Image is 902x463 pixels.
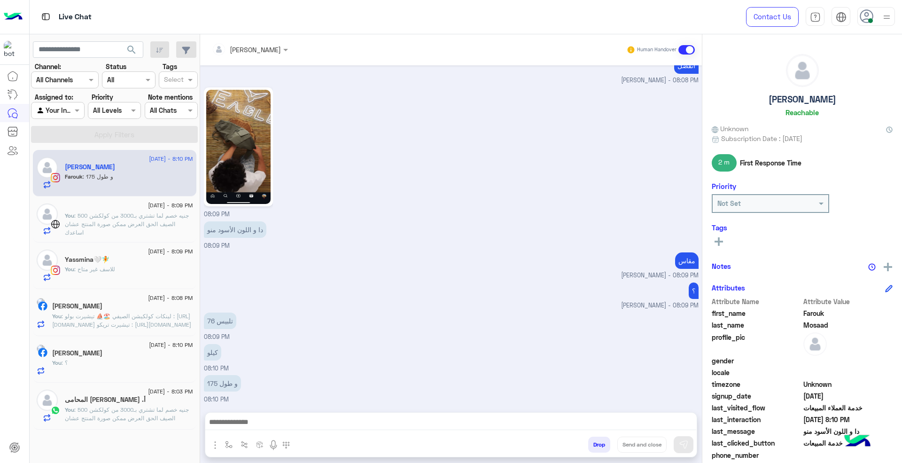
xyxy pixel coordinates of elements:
[65,163,115,171] h5: Farouk Mosaad
[621,76,699,85] span: [PERSON_NAME] - 08:08 PM
[803,332,827,356] img: defaultAdmin.png
[712,379,801,389] span: timezone
[712,182,736,190] h6: Priority
[252,437,268,452] button: create order
[712,262,731,270] h6: Notes
[237,437,252,452] button: Trigger scenario
[721,133,802,143] span: Subscription Date : [DATE]
[38,348,47,357] img: Facebook
[637,46,676,54] small: Human Handover
[803,391,893,401] span: 2024-11-14T11:22:17.059Z
[712,308,801,318] span: first_name
[83,173,113,180] span: و طول 175
[712,124,748,133] span: Unknown
[803,426,893,436] span: دا و اللون الأسود منو
[210,439,221,451] img: send attachment
[679,440,688,449] img: send message
[204,221,266,238] p: 11/8/2025, 8:09 PM
[52,349,102,357] h5: Ahmed Abukasheek
[52,313,62,320] span: You
[712,438,801,448] span: last_clicked_button
[282,441,290,449] img: make a call
[120,41,143,62] button: search
[51,173,60,182] img: Instagram
[37,250,58,271] img: defaultAdmin.png
[148,387,193,396] span: [DATE] - 8:03 PM
[65,266,74,273] span: You
[4,7,23,27] img: Logo
[52,359,62,366] span: You
[841,425,874,458] img: hulul-logo.png
[617,437,667,453] button: Send and close
[65,396,146,404] h5: أ. عبد العظيم المحامى
[37,390,58,411] img: defaultAdmin.png
[621,271,699,280] span: [PERSON_NAME] - 08:09 PM
[51,406,60,415] img: WhatsApp
[785,108,819,117] h6: Reachable
[810,12,821,23] img: tab
[256,441,264,448] img: create order
[881,11,893,23] img: profile
[35,62,61,71] label: Channel:
[204,333,230,340] span: 08:09 PM
[712,356,801,366] span: gender
[803,403,893,413] span: خدمة العملاء المبيعات
[65,173,83,180] span: Farouk
[148,201,193,210] span: [DATE] - 8:09 PM
[712,415,801,424] span: last_interaction
[712,426,801,436] span: last_message
[712,223,893,232] h6: Tags
[712,450,801,460] span: phone_number
[148,294,193,302] span: [DATE] - 8:08 PM
[689,283,699,299] p: 11/8/2025, 8:09 PM
[712,332,801,354] span: profile_pic
[712,154,737,171] span: 2 m
[37,157,58,178] img: defaultAdmin.png
[803,320,893,330] span: Mosaad
[65,212,74,219] span: You
[204,396,229,403] span: 08:10 PM
[65,406,74,413] span: You
[204,211,230,218] span: 08:09 PM
[786,55,818,86] img: defaultAdmin.png
[204,375,241,392] p: 11/8/2025, 8:10 PM
[52,313,192,404] span: لينكات كولكيشن الصيفي 🏖️⛵ تيشيرت بولو : https://eagle.com.eg/collections/polo تيشيرت تريكو : http...
[62,359,68,366] span: ؟
[59,11,92,24] p: Live Chat
[268,439,279,451] img: send voice note
[149,341,193,349] span: [DATE] - 8:10 PM
[769,94,836,105] h5: [PERSON_NAME]
[126,44,137,55] span: search
[65,256,109,264] h5: Yassmina🤍🧚
[38,301,47,311] img: Facebook
[51,220,60,229] img: WebChat
[4,41,21,58] img: 713415422032625
[803,450,893,460] span: null
[803,308,893,318] span: Farouk
[149,155,193,163] span: [DATE] - 8:10 PM
[712,320,801,330] span: last_name
[65,406,189,430] span: 500 جنيه خصم لما تشتري بـ3000 من كولكشن الصيف الحق العرض ممكن صورة المنتج عشان اساعدك
[204,365,229,372] span: 08:10 PM
[40,11,52,23] img: tab
[712,403,801,413] span: last_visited_flow
[803,368,893,377] span: null
[92,92,113,102] label: Priority
[225,441,233,448] img: select flow
[712,283,745,292] h6: Attributes
[204,344,221,361] p: 11/8/2025, 8:10 PM
[148,247,193,256] span: [DATE] - 8:09 PM
[803,415,893,424] span: 2025-08-11T17:10:02.2501291Z
[163,62,177,71] label: Tags
[675,252,699,269] p: 11/8/2025, 8:09 PM
[712,297,801,306] span: Attribute Name
[621,301,699,310] span: [PERSON_NAME] - 08:09 PM
[106,62,126,71] label: Status
[35,92,73,102] label: Assigned to:
[803,297,893,306] span: Attribute Value
[163,74,184,86] div: Select
[674,57,699,74] p: 11/8/2025, 8:08 PM
[740,158,801,168] span: First Response Time
[31,126,198,143] button: Apply Filters
[803,379,893,389] span: Unknown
